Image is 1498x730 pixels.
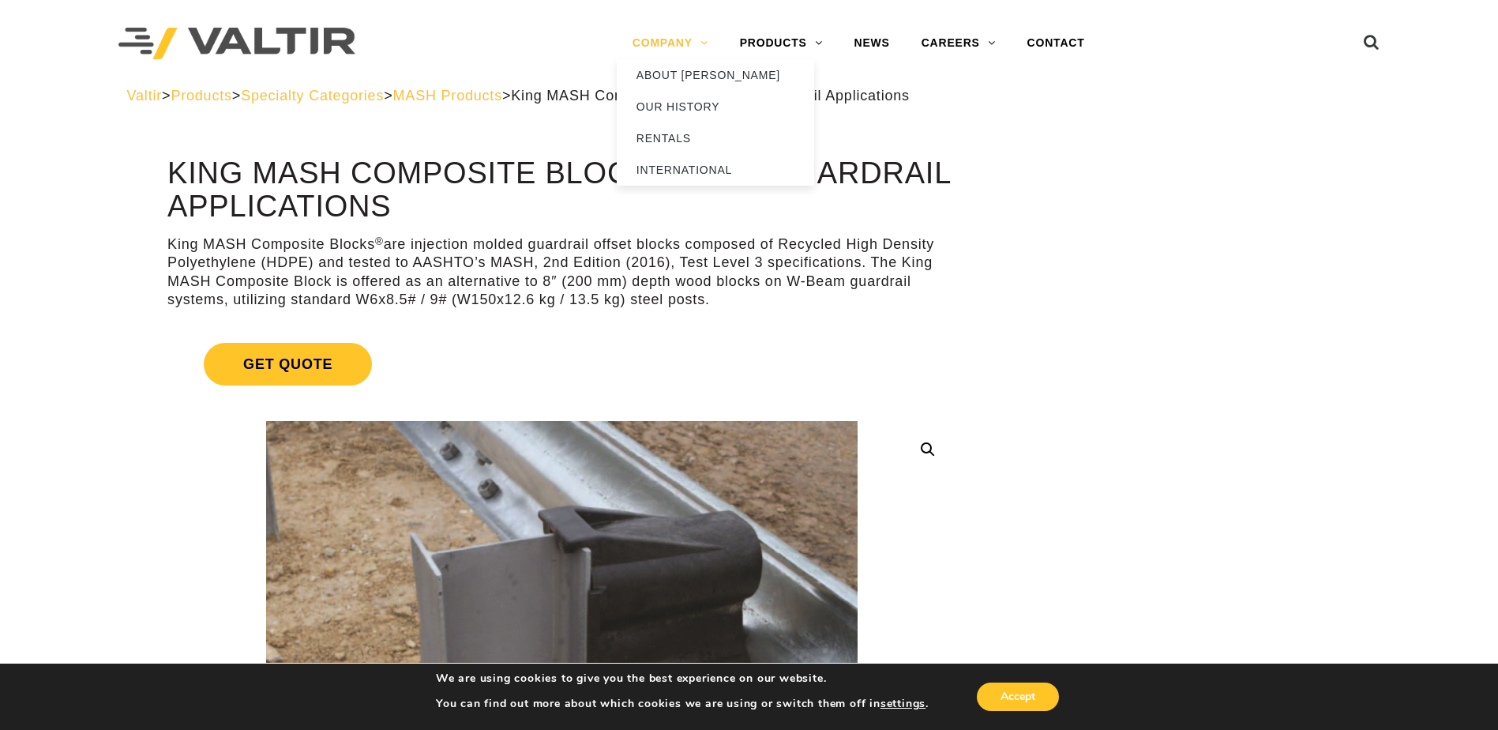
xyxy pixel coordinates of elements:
[167,157,956,224] h1: King MASH Composite Block for 8″ Guardrail Applications
[617,91,814,122] a: OUR HISTORY
[617,122,814,154] a: RENTALS
[241,88,384,103] a: Specialty Categories
[167,235,956,310] p: King MASH Composite Blocks are injection molded guardrail offset blocks composed of Recycled High...
[617,28,724,59] a: COMPANY
[204,343,372,386] span: Get Quote
[375,235,384,247] sup: ®
[127,88,162,103] a: Valtir
[880,697,925,711] button: settings
[436,697,929,711] p: You can find out more about which cookies we are using or switch them off in .
[167,324,956,405] a: Get Quote
[724,28,839,59] a: PRODUCTS
[839,28,906,59] a: NEWS
[1012,28,1101,59] a: CONTACT
[127,87,1372,105] div: > > > >
[906,28,1012,59] a: CAREERS
[617,154,814,186] a: INTERNATIONAL
[511,88,910,103] span: King MASH Composite Block for 8″ Guardrail Applications
[118,28,355,60] img: Valtir
[436,672,929,686] p: We are using cookies to give you the best experience on our website.
[171,88,231,103] a: Products
[977,683,1059,711] button: Accept
[393,88,502,103] a: MASH Products
[617,59,814,91] a: ABOUT [PERSON_NAME]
